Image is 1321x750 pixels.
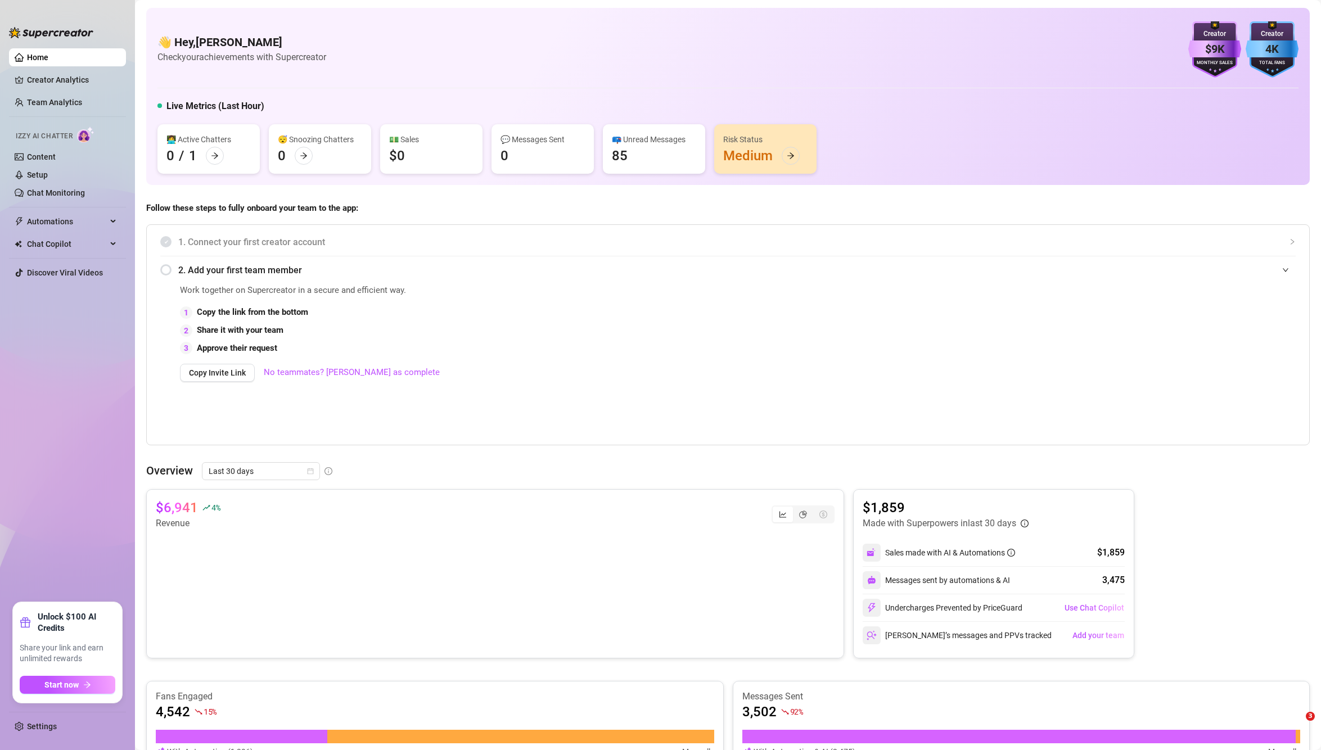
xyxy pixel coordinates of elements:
[787,152,795,160] span: arrow-right
[1306,712,1315,721] span: 3
[1246,29,1299,39] div: Creator
[867,548,877,558] img: svg%3e
[867,576,876,585] img: svg%3e
[197,325,283,335] strong: Share it with your team
[1102,573,1125,587] div: 3,475
[197,343,277,353] strong: Approve their request
[20,643,115,665] span: Share your link and earn unlimited rewards
[156,703,190,721] article: 4,542
[202,504,210,512] span: rise
[44,680,79,689] span: Start now
[300,152,308,160] span: arrow-right
[211,152,219,160] span: arrow-right
[1021,519,1029,527] span: info-circle
[1065,603,1124,612] span: Use Chat Copilot
[166,100,264,113] h5: Live Metrics (Last Hour)
[779,510,787,518] span: line-chart
[819,510,827,518] span: dollar-circle
[15,240,22,248] img: Chat Copilot
[166,147,174,165] div: 0
[501,147,508,165] div: 0
[16,131,73,142] span: Izzy AI Chatter
[160,228,1296,256] div: 1. Connect your first creator account
[863,626,1052,644] div: [PERSON_NAME]’s messages and PPVs tracked
[501,133,585,146] div: 💬 Messages Sent
[885,546,1015,559] div: Sales made with AI & Automations
[189,147,197,165] div: 1
[27,722,57,731] a: Settings
[27,152,56,161] a: Content
[863,599,1022,617] div: Undercharges Prevented by PriceGuard
[27,213,107,231] span: Automations
[790,706,803,717] span: 92 %
[180,342,192,354] div: 3
[189,368,246,377] span: Copy Invite Link
[1246,60,1299,67] div: Total Fans
[1064,599,1125,617] button: Use Chat Copilot
[211,502,220,513] span: 4 %
[195,708,202,716] span: fall
[612,133,696,146] div: 📪 Unread Messages
[307,468,314,475] span: calendar
[1097,546,1125,559] div: $1,859
[146,203,358,213] strong: Follow these steps to fully onboard your team to the app:
[166,133,251,146] div: 👩‍💻 Active Chatters
[278,133,362,146] div: 😴 Snoozing Chatters
[178,235,1296,249] span: 1. Connect your first creator account
[157,34,326,50] h4: 👋 Hey, [PERSON_NAME]
[180,306,192,319] div: 1
[867,603,877,613] img: svg%3e
[1072,631,1124,640] span: Add your team
[27,170,48,179] a: Setup
[157,50,326,64] article: Check your achievements with Supercreator
[15,217,24,226] span: thunderbolt
[863,571,1010,589] div: Messages sent by automations & AI
[1071,284,1296,428] iframe: Adding Team Members
[1188,29,1241,39] div: Creator
[389,147,405,165] div: $0
[799,510,807,518] span: pie-chart
[156,690,714,703] article: Fans Engaged
[1282,266,1289,273] span: expanded
[264,366,440,379] a: No teammates? [PERSON_NAME] as complete
[781,708,789,716] span: fall
[27,268,103,277] a: Discover Viral Videos
[742,703,777,721] article: 3,502
[27,98,82,107] a: Team Analytics
[156,517,220,530] article: Revenue
[146,462,193,479] article: Overview
[20,617,31,628] span: gift
[178,263,1296,277] span: 2. Add your first team member
[1246,21,1299,78] img: blue-badge-DgoSNQY1.svg
[867,630,877,640] img: svg%3e
[209,463,313,480] span: Last 30 days
[27,53,48,62] a: Home
[83,681,91,689] span: arrow-right
[863,499,1029,517] article: $1,859
[772,505,835,523] div: segmented control
[27,71,117,89] a: Creator Analytics
[1246,40,1299,58] div: 4K
[389,133,474,146] div: 💵 Sales
[77,126,94,143] img: AI Chatter
[612,147,628,165] div: 85
[180,364,255,382] button: Copy Invite Link
[9,27,93,38] img: logo-BBDzfeDw.svg
[324,467,332,475] span: info-circle
[197,307,308,317] strong: Copy the link from the bottom
[180,324,192,337] div: 2
[27,235,107,253] span: Chat Copilot
[1289,238,1296,245] span: collapsed
[1072,626,1125,644] button: Add your team
[20,676,115,694] button: Start nowarrow-right
[1188,60,1241,67] div: Monthly Sales
[1188,21,1241,78] img: purple-badge-B9DA21FR.svg
[204,706,217,717] span: 15 %
[723,133,808,146] div: Risk Status
[156,499,198,517] article: $6,941
[278,147,286,165] div: 0
[863,517,1016,530] article: Made with Superpowers in last 30 days
[180,284,1043,297] span: Work together on Supercreator in a secure and efficient way.
[1007,549,1015,557] span: info-circle
[160,256,1296,284] div: 2. Add your first team member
